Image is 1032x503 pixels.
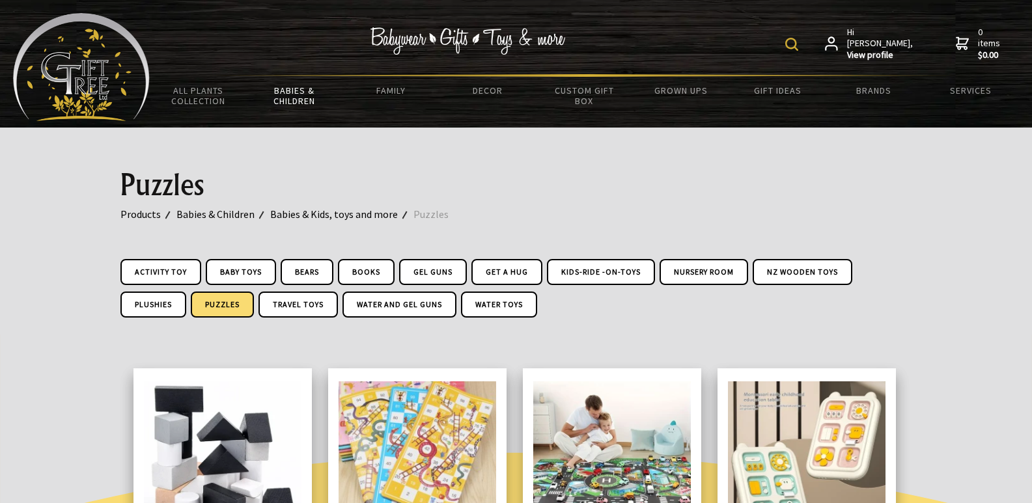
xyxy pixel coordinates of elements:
[370,27,565,55] img: Babywear - Gifts - Toys & more
[120,292,186,318] a: Plushies
[461,292,537,318] a: Water Toys
[191,292,254,318] a: Puzzles
[281,259,333,285] a: Bears
[176,206,270,223] a: Babies & Children
[343,77,439,104] a: Family
[246,77,342,115] a: Babies & Children
[120,169,912,200] h1: Puzzles
[471,259,542,285] a: Get A Hug
[826,77,922,104] a: Brands
[120,259,201,285] a: Activity Toy
[660,259,748,285] a: Nursery Room
[785,38,798,51] img: product search
[413,206,464,223] a: Puzzles
[536,77,632,115] a: Custom Gift Box
[633,77,729,104] a: Grown Ups
[729,77,826,104] a: Gift Ideas
[978,26,1003,61] span: 0 items
[847,49,914,61] strong: View profile
[978,49,1003,61] strong: $0.00
[847,27,914,61] span: Hi [PERSON_NAME],
[270,206,413,223] a: Babies & Kids, toys and more
[206,259,276,285] a: Baby Toys
[399,259,467,285] a: Gel Guns
[923,77,1019,104] a: Services
[342,292,456,318] a: Water and Gel Guns
[439,77,536,104] a: Decor
[338,259,395,285] a: Books
[753,259,852,285] a: NZ Wooden Toys
[547,259,655,285] a: Kids-Ride -on-Toys
[13,13,150,121] img: Babyware - Gifts - Toys and more...
[120,206,176,223] a: Products
[956,27,1003,61] a: 0 items$0.00
[258,292,338,318] a: Travel Toys
[825,27,914,61] a: Hi [PERSON_NAME],View profile
[150,77,246,115] a: All Plants Collection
